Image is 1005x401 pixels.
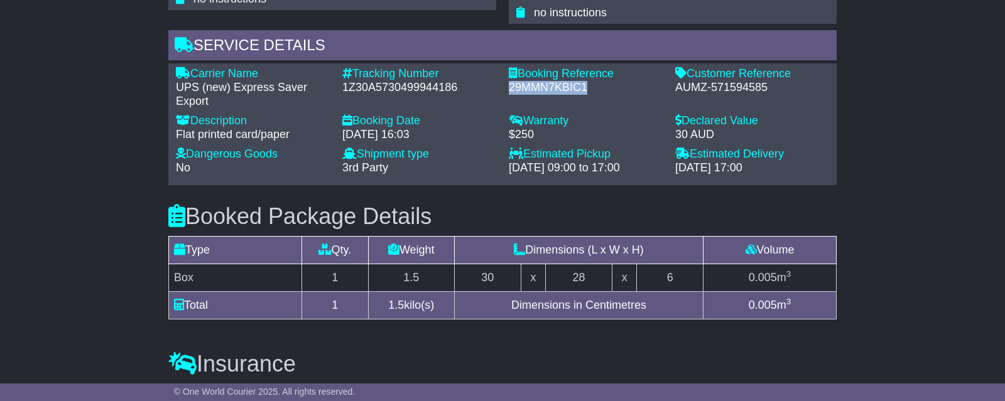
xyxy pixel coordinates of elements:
[176,81,330,108] div: UPS (new) Express Saver Export
[168,204,837,229] h3: Booked Package Details
[749,299,777,311] span: 0.005
[168,351,837,377] h3: Insurance
[675,67,829,81] div: Customer Reference
[301,292,368,319] td: 1
[675,81,829,95] div: AUMZ-571594585
[454,292,703,319] td: Dimensions in Centimetres
[509,147,663,161] div: Estimated Pickup
[612,264,636,292] td: x
[342,114,496,128] div: Booking Date
[534,6,607,19] span: no instructions
[169,264,302,292] td: Box
[703,264,837,292] td: m
[342,81,496,95] div: 1Z30A5730499944186
[454,264,521,292] td: 30
[342,128,496,142] div: [DATE] 16:03
[174,387,356,397] span: © One World Courier 2025. All rights reserved.
[176,128,330,142] div: Flat printed card/paper
[509,161,663,175] div: [DATE] 09:00 to 17:00
[169,292,302,319] td: Total
[368,264,454,292] td: 1.5
[301,264,368,292] td: 1
[176,114,330,128] div: Description
[176,161,190,174] span: No
[301,237,368,264] td: Qty.
[521,264,545,292] td: x
[509,128,663,142] div: $250
[546,264,612,292] td: 28
[675,147,829,161] div: Estimated Delivery
[675,161,829,175] div: [DATE] 17:00
[637,264,703,292] td: 6
[342,67,496,81] div: Tracking Number
[703,292,837,319] td: m
[342,147,496,161] div: Shipment type
[509,114,663,128] div: Warranty
[749,271,777,284] span: 0.005
[176,147,330,161] div: Dangerous Goods
[368,292,454,319] td: kilo(s)
[675,128,829,142] div: 30 AUD
[786,297,791,306] sup: 3
[703,237,837,264] td: Volume
[169,237,302,264] td: Type
[368,237,454,264] td: Weight
[168,30,837,64] div: Service Details
[509,81,663,95] div: 29MMN7KBIC1
[786,269,791,279] sup: 3
[675,114,829,128] div: Declared Value
[388,299,404,311] span: 1.5
[509,67,663,81] div: Booking Reference
[454,237,703,264] td: Dimensions (L x W x H)
[176,67,330,81] div: Carrier Name
[342,161,388,174] span: 3rd Party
